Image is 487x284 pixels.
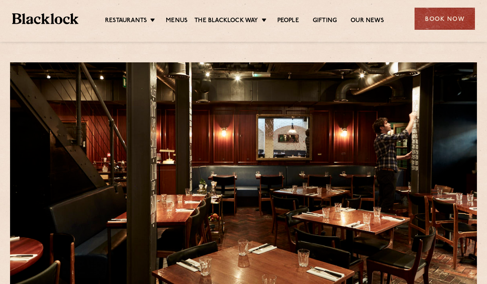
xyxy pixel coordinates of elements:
div: Book Now [415,8,475,30]
img: BL_Textured_Logo-footer-cropped.svg [12,13,78,25]
a: The Blacklock Way [194,17,258,25]
a: Our News [351,17,384,25]
a: People [277,17,299,25]
a: Menus [166,17,188,25]
a: Gifting [313,17,337,25]
a: Restaurants [105,17,147,25]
